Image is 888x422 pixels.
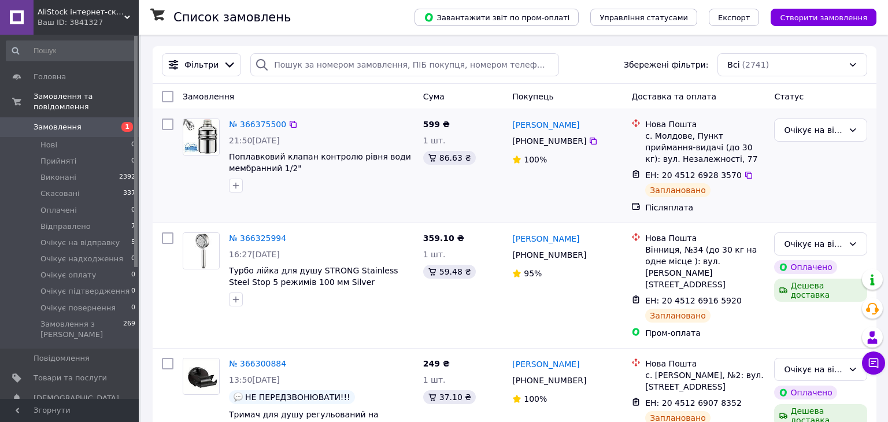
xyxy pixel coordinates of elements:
[510,133,589,149] div: [PHONE_NUMBER]
[34,72,66,82] span: Головна
[183,232,220,269] a: Фото товару
[6,40,136,61] input: Пошук
[229,152,411,173] a: Поплавковий клапан контролю рівня води мембранний 1/2"
[234,393,243,402] img: :speech_balloon:
[34,373,107,383] span: Товари та послуги
[131,270,135,280] span: 0
[524,394,547,404] span: 100%
[645,119,765,130] div: Нова Пошта
[34,91,139,112] span: Замовлення та повідомлення
[119,172,135,183] span: 2392
[131,254,135,264] span: 0
[645,171,742,180] span: ЕН: 20 4512 6928 3570
[183,119,220,156] a: Фото товару
[645,327,765,339] div: Пром-оплата
[183,358,220,395] a: Фото товару
[123,319,135,340] span: 269
[40,140,57,150] span: Нові
[624,59,708,71] span: Збережені фільтри:
[524,269,542,278] span: 95%
[423,92,445,101] span: Cума
[759,12,876,21] a: Створити замовлення
[784,238,843,250] div: Очікує на відправку
[229,375,280,384] span: 13:50[DATE]
[645,369,765,393] div: с. [PERSON_NAME], №2: вул. [STREET_ADDRESS]
[774,279,867,302] div: Дешева доставка
[512,233,579,245] a: [PERSON_NAME]
[524,155,547,164] span: 100%
[183,92,234,101] span: Замовлення
[645,130,765,165] div: с. Молдове, Пункт приймання-видачі (до 30 кг): вул. Незалежності, 77
[415,9,579,26] button: Завантажити звіт по пром-оплаті
[250,53,558,76] input: Пошук за номером замовлення, ПІБ покупця, номером телефону, Email, номером накладної
[645,296,742,305] span: ЕН: 20 4512 6916 5920
[512,119,579,131] a: [PERSON_NAME]
[718,13,750,22] span: Експорт
[229,120,286,129] a: № 366375500
[645,202,765,213] div: Післяплата
[34,393,119,404] span: [DEMOGRAPHIC_DATA]
[229,266,398,287] a: Турбо лійка для душу STRONG Stainless Steel Stop 5 режимів 100 мм Silver
[424,12,569,23] span: Завантажити звіт по пром-оплаті
[512,92,553,101] span: Покупець
[184,59,219,71] span: Фільтри
[423,120,450,129] span: 599 ₴
[784,124,843,136] div: Очікує на відправку
[709,9,760,26] button: Експорт
[229,234,286,243] a: № 366325994
[131,205,135,216] span: 0
[229,359,286,368] a: № 366300884
[645,244,765,290] div: Вінниця, №34 (до 30 кг на одне місце ): вул. [PERSON_NAME][STREET_ADDRESS]
[512,358,579,370] a: [PERSON_NAME]
[423,265,476,279] div: 59.48 ₴
[727,59,739,71] span: Всі
[131,286,135,297] span: 0
[183,233,219,269] img: Фото товару
[229,136,280,145] span: 21:50[DATE]
[423,234,464,243] span: 359.10 ₴
[774,260,837,274] div: Оплачено
[862,351,885,375] button: Чат з покупцем
[742,60,769,69] span: (2741)
[510,372,589,388] div: [PHONE_NUMBER]
[423,136,446,145] span: 1 шт.
[183,358,219,394] img: Фото товару
[173,10,291,24] h1: Список замовлень
[40,205,77,216] span: Оплачені
[245,393,350,402] span: НЕ ПЕРЕДЗВОНЮВАТИ!!!
[645,232,765,244] div: Нова Пошта
[38,17,139,28] div: Ваш ID: 3841327
[423,151,476,165] div: 86.63 ₴
[40,254,123,264] span: Очікує надходження
[121,122,133,132] span: 1
[774,92,804,101] span: Статус
[40,156,76,166] span: Прийняті
[645,398,742,408] span: ЕН: 20 4512 6907 8352
[780,13,867,22] span: Створити замовлення
[423,359,450,368] span: 249 ₴
[183,119,219,155] img: Фото товару
[40,303,116,313] span: Очікує повернення
[645,183,711,197] div: Заплановано
[600,13,688,22] span: Управління статусами
[510,247,589,263] div: [PHONE_NUMBER]
[38,7,124,17] span: AliStock інтернет-склад-магазин смартфони, планшети, повербанки, зарядні станції, товари для дому
[40,221,91,232] span: Відправлено
[645,309,711,323] div: Заплановано
[774,386,837,399] div: Оплачено
[131,221,135,232] span: 7
[40,286,129,297] span: Очікує підтвердження
[423,375,446,384] span: 1 шт.
[123,188,135,199] span: 337
[40,319,123,340] span: Замовлення з [PERSON_NAME]
[784,363,843,376] div: Очікує на відправку
[423,250,446,259] span: 1 шт.
[131,140,135,150] span: 0
[131,156,135,166] span: 0
[131,238,135,248] span: 5
[40,172,76,183] span: Виконані
[645,358,765,369] div: Нова Пошта
[229,250,280,259] span: 16:27[DATE]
